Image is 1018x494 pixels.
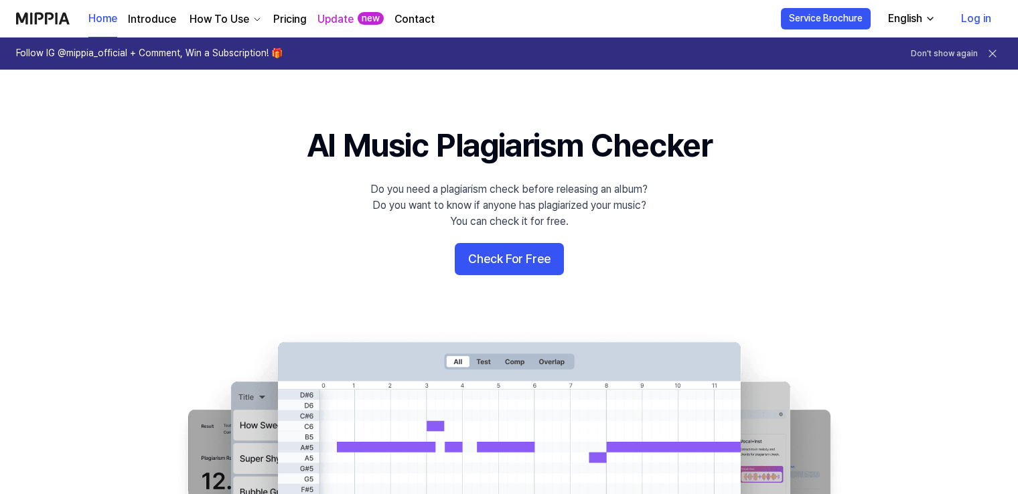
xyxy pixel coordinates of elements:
[317,11,354,27] a: Update
[358,12,384,25] div: new
[187,11,263,27] button: How To Use
[273,11,307,27] a: Pricing
[911,48,978,60] button: Don't show again
[877,5,944,32] button: English
[394,11,435,27] a: Contact
[128,11,176,27] a: Introduce
[885,11,925,27] div: English
[455,243,564,275] button: Check For Free
[88,1,117,37] a: Home
[187,11,252,27] div: How To Use
[781,8,871,29] button: Service Brochure
[307,123,712,168] h1: AI Music Plagiarism Checker
[16,47,283,60] h1: Follow IG @mippia_official + Comment, Win a Subscription! 🎁
[370,181,648,230] div: Do you need a plagiarism check before releasing an album? Do you want to know if anyone has plagi...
